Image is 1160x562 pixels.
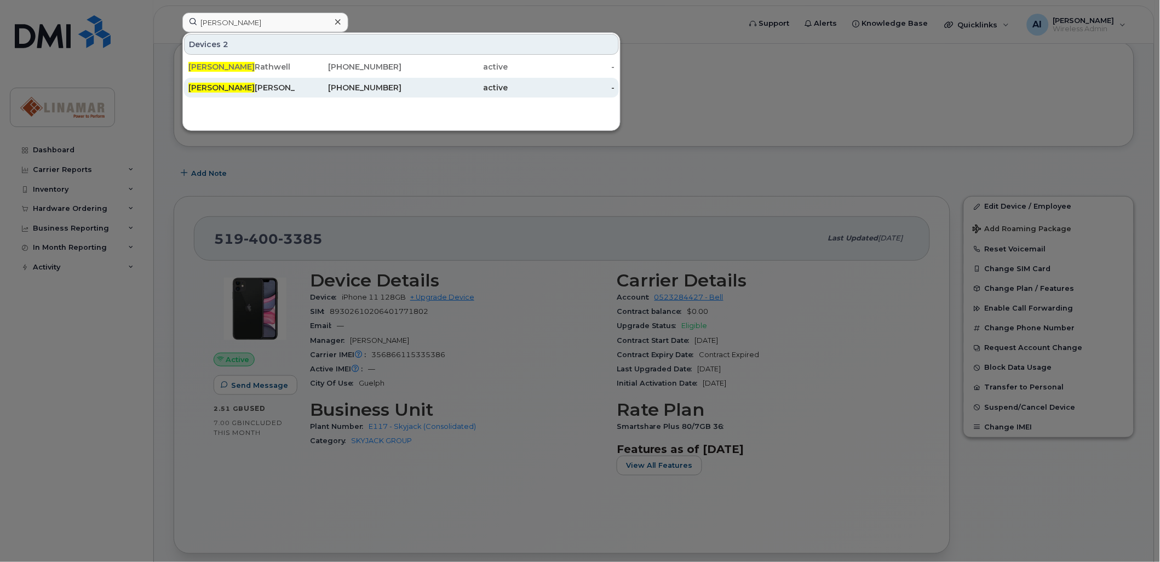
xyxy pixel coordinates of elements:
[184,78,619,98] a: [PERSON_NAME][PERSON_NAME][PHONE_NUMBER]active-
[188,82,295,93] div: [PERSON_NAME]
[401,61,508,72] div: active
[184,34,619,55] div: Devices
[184,57,619,77] a: [PERSON_NAME]Rathwell[PHONE_NUMBER]active-
[508,82,615,93] div: -
[401,82,508,93] div: active
[188,61,295,72] div: Rathwell
[223,39,228,50] span: 2
[188,62,255,72] span: [PERSON_NAME]
[182,13,348,32] input: Find something...
[508,61,615,72] div: -
[295,61,402,72] div: [PHONE_NUMBER]
[188,83,255,93] span: [PERSON_NAME]
[295,82,402,93] div: [PHONE_NUMBER]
